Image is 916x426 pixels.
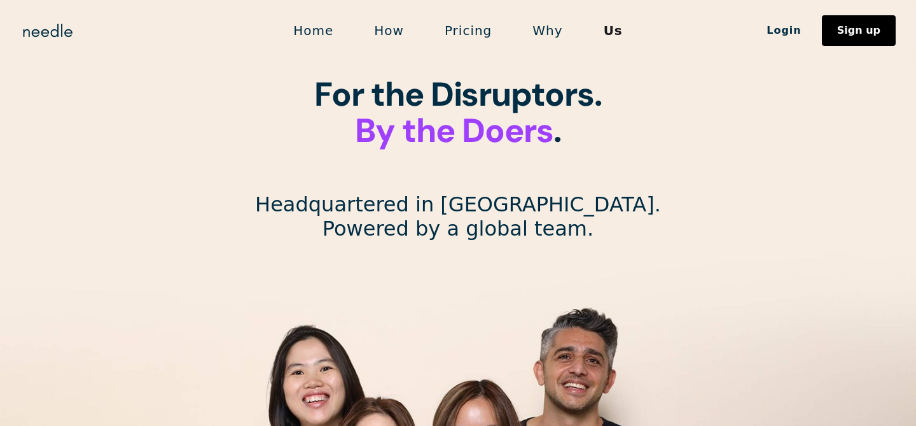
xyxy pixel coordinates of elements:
a: Login [746,20,822,41]
div: Sign up [837,25,880,36]
h1: For the Disruptors. ‍ . ‍ [314,76,602,186]
p: Headquartered in [GEOGRAPHIC_DATA]. Powered by a global team. [255,192,661,241]
a: Why [512,17,583,44]
span: By the Doers [355,109,553,152]
a: Sign up [822,15,896,46]
a: Pricing [424,17,512,44]
a: How [354,17,424,44]
a: Us [583,17,643,44]
a: Home [273,17,354,44]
